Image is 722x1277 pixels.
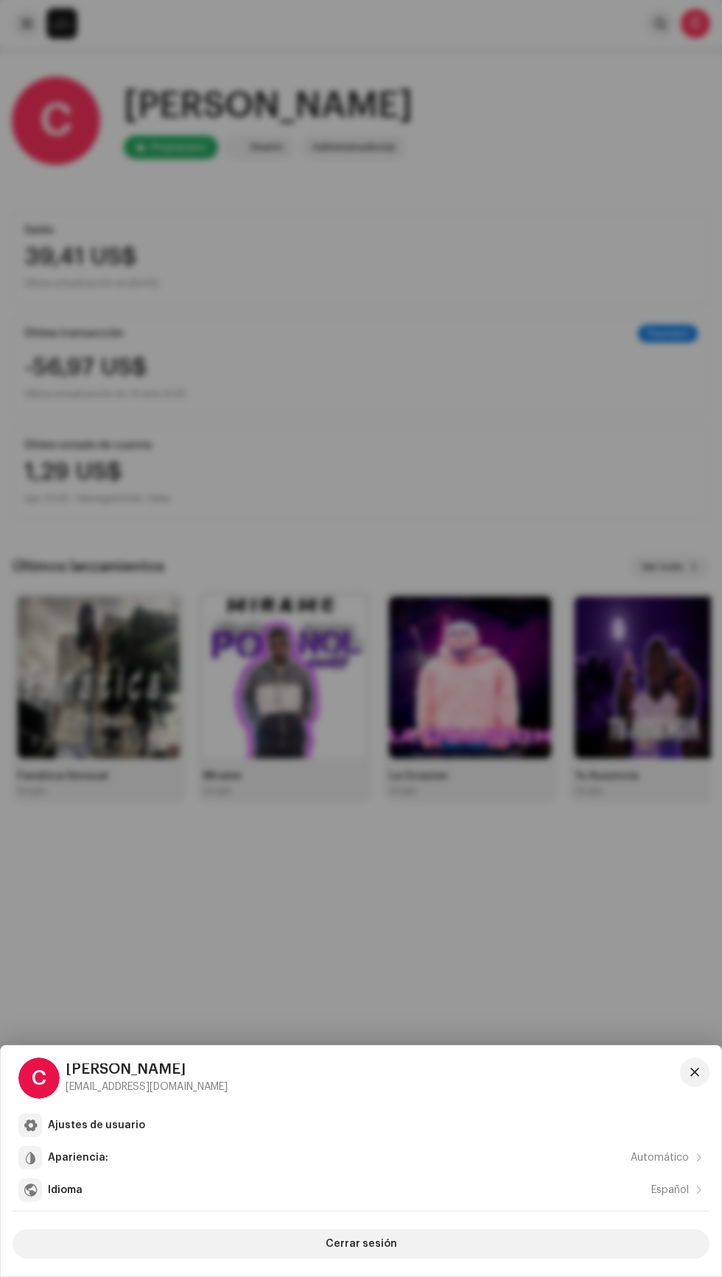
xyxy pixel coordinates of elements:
re-m-nav-item: Idioma [13,1175,709,1205]
re-m-nav-item: Apariencia: [13,1143,709,1172]
span: Cerrar sesión [326,1229,397,1259]
div: Ajustes de usuario [48,1119,145,1131]
div: [PERSON_NAME] [66,1063,228,1075]
re-m-nav-item: Ajustes de usuario [13,1111,709,1140]
div: C [18,1058,60,1099]
div: Automático [631,1152,689,1164]
div: Apariencia: [48,1152,108,1164]
button: Cerrar sesión [13,1229,709,1259]
div: [EMAIL_ADDRESS][DOMAIN_NAME] [66,1081,228,1093]
div: Español [651,1184,689,1196]
div: Idioma [48,1184,83,1196]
